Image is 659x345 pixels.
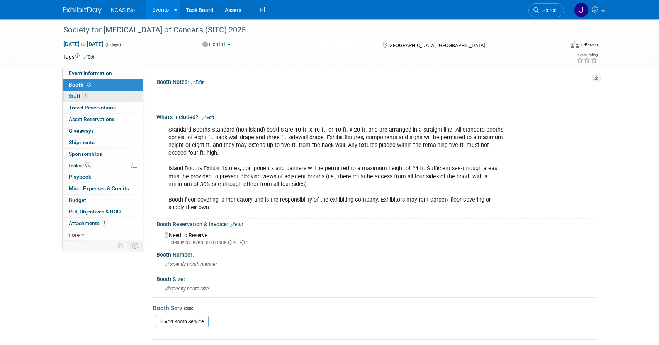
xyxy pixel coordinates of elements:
[63,41,104,48] span: [DATE] [DATE]
[388,43,485,48] span: [GEOGRAPHIC_DATA], [GEOGRAPHIC_DATA]
[68,162,92,169] span: Tasks
[102,220,107,226] span: 1
[63,218,143,229] a: Attachments1
[577,53,598,57] div: Event Rating
[63,171,143,183] a: Playbook
[127,241,143,251] td: Toggle Event Tabs
[202,115,214,120] a: Edit
[518,40,598,52] div: Event Format
[153,304,596,313] div: Booth Services
[156,273,596,283] div: Booth Size:
[63,229,143,241] a: more
[61,23,552,37] div: Society for [MEDICAL_DATA] of Cancer’s (SITC) 2025
[63,7,102,14] img: ExhibitDay
[114,241,127,251] td: Personalize Event Tab Strip
[571,41,579,48] img: Format-Inperson.png
[80,41,87,47] span: to
[69,185,129,191] span: Misc. Expenses & Credits
[155,316,209,327] a: Add Booth Service
[580,42,598,48] div: In-Person
[163,122,511,215] div: Standard Booths Standard (non-island) booths are 10 ft. x 10 ft. or 10 ft. x 20 ft. and are arran...
[85,82,93,87] span: Booth not reserved yet
[111,7,135,13] span: KCAS Bio
[69,93,88,99] span: Staff
[69,151,102,157] span: Sponsorships
[69,128,94,134] span: Giveaways
[63,114,143,125] a: Asset Reservations
[156,219,596,229] div: Booth Reservation & Invoice:
[69,116,115,122] span: Asset Reservations
[105,42,121,47] span: (5 days)
[165,239,590,246] div: Ideally by: event start date ([DATE])?
[156,76,596,86] div: Booth Notes:
[67,232,80,238] span: more
[63,149,143,160] a: Sponsorships
[63,68,143,79] a: Event Information
[574,3,589,17] img: Jason Hannah
[63,160,143,171] a: Tasks0%
[539,7,557,13] span: Search
[69,139,95,145] span: Shipments
[69,174,91,180] span: Playbook
[63,137,143,148] a: Shipments
[156,249,596,259] div: Booth Number:
[82,93,88,99] span: 1
[528,3,564,17] a: Search
[69,70,112,76] span: Event Information
[69,220,107,226] span: Attachments
[165,286,209,292] span: Specify booth size
[63,195,143,206] a: Budget
[156,111,596,121] div: What's Included?:
[200,41,234,49] button: Exhibit
[69,197,86,203] span: Budget
[191,80,204,85] a: Edit
[69,104,116,111] span: Travel Reservations
[83,55,96,60] a: Edit
[69,208,121,215] span: ROI, Objectives & ROO
[63,91,143,102] a: Staff1
[63,206,143,217] a: ROI, Objectives & ROO
[63,125,143,137] a: Giveaways
[63,53,96,61] td: Tags
[63,183,143,194] a: Misc. Expenses & Credits
[63,102,143,113] a: Travel Reservations
[230,222,243,227] a: Edit
[69,82,93,88] span: Booth
[165,261,217,267] span: Specify booth number
[162,229,590,246] div: Need to Reserve
[83,162,92,168] span: 0%
[63,79,143,91] a: Booth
